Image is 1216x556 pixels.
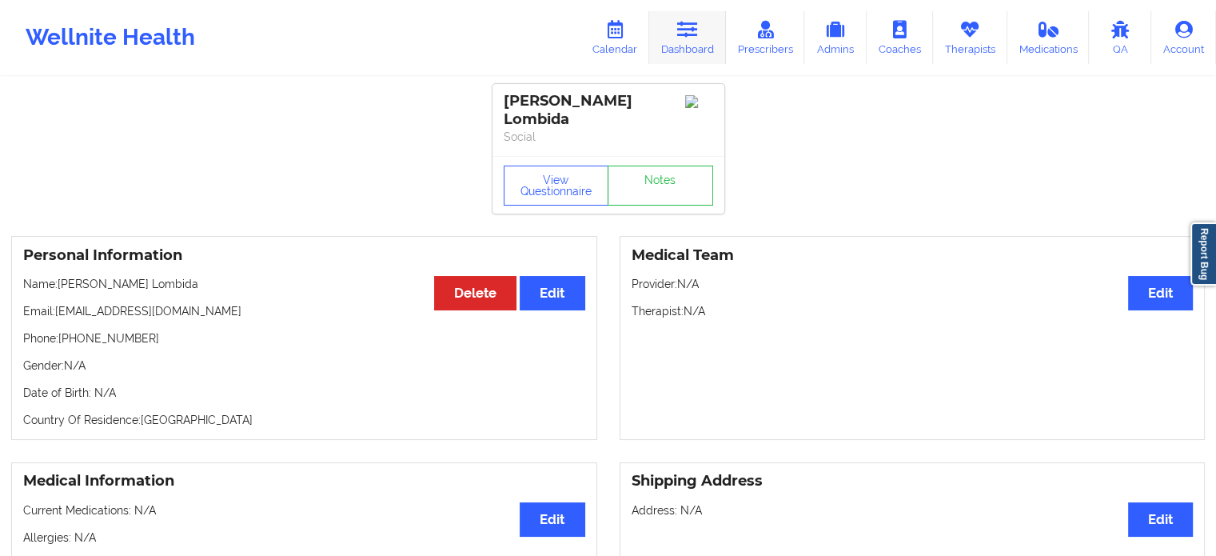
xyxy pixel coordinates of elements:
[23,412,585,428] p: Country Of Residence: [GEOGRAPHIC_DATA]
[504,166,609,206] button: View Questionnaire
[580,11,649,64] a: Calendar
[23,472,585,490] h3: Medical Information
[23,276,585,292] p: Name: [PERSON_NAME] Lombida
[632,276,1194,292] p: Provider: N/A
[504,129,713,145] p: Social
[608,166,713,206] a: Notes
[520,502,584,537] button: Edit
[726,11,805,64] a: Prescribers
[632,472,1194,490] h3: Shipping Address
[632,303,1194,319] p: Therapist: N/A
[632,502,1194,518] p: Address: N/A
[804,11,867,64] a: Admins
[1128,502,1193,537] button: Edit
[867,11,933,64] a: Coaches
[23,502,585,518] p: Current Medications: N/A
[1151,11,1216,64] a: Account
[23,358,585,374] p: Gender: N/A
[1128,276,1193,310] button: Edit
[632,246,1194,265] h3: Medical Team
[434,276,516,310] button: Delete
[1190,222,1216,286] a: Report Bug
[1007,11,1090,64] a: Medications
[23,330,585,346] p: Phone: [PHONE_NUMBER]
[23,385,585,401] p: Date of Birth: N/A
[23,303,585,319] p: Email: [EMAIL_ADDRESS][DOMAIN_NAME]
[685,95,713,108] img: Image%2Fplaceholer-image.png
[649,11,726,64] a: Dashboard
[1089,11,1151,64] a: QA
[520,276,584,310] button: Edit
[933,11,1007,64] a: Therapists
[23,246,585,265] h3: Personal Information
[504,92,713,129] div: [PERSON_NAME] Lombida
[23,530,585,546] p: Allergies: N/A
